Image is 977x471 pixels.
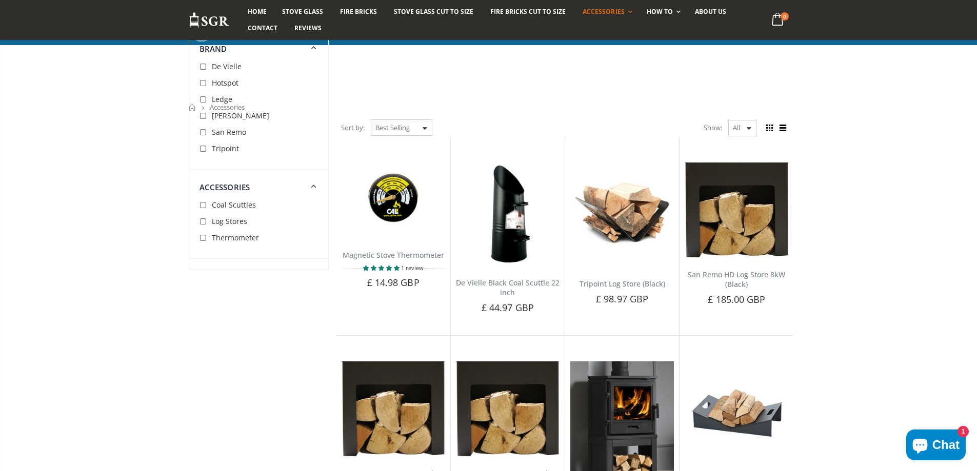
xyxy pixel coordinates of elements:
[570,162,674,266] img: Tripoint Log Store (Black)
[342,361,445,457] img: San Remo HD Log Store 6kW (Black)
[340,7,377,16] span: Fire Bricks
[212,62,242,71] span: De Vielle
[200,44,227,54] span: Brand
[367,276,420,289] span: £ 14.98 GBP
[456,361,560,457] img: San Remo HD Log Store 4kW (Black)
[490,7,566,16] span: Fire Bricks Cut To Size
[248,24,277,32] span: Contact
[456,162,560,266] img: De Vielle black coal scuttle
[781,12,789,21] span: 0
[248,7,267,16] span: Home
[596,293,648,305] span: £ 98.97 GBP
[688,270,785,289] a: San Remo HD Log Store 8kW (Black)
[189,12,230,29] img: Stove Glass Replacement
[240,20,285,36] a: Contact
[685,361,788,465] img: Penman Livorno Log Store (Black)
[200,182,250,192] span: Accessories
[767,10,788,30] a: 0
[583,7,624,16] span: Accessories
[483,4,573,20] a: Fire Bricks Cut To Size
[401,264,424,272] span: 1 review
[212,78,238,88] span: Hotspot
[294,24,322,32] span: Reviews
[212,233,259,242] span: Thermometer
[685,162,788,258] img: San Remo HD Log Store 8kW (Black)
[580,279,665,289] a: Tripoint Log Store (Black)
[695,7,726,16] span: About us
[274,4,331,20] a: Stove Glass
[212,127,246,137] span: San Remo
[212,111,269,120] span: [PERSON_NAME]
[482,301,534,314] span: £ 44.97 GBP
[287,20,329,36] a: Reviews
[363,264,401,272] span: 5.00 stars
[386,4,481,20] a: Stove Glass Cut To Size
[394,7,473,16] span: Stove Glass Cut To Size
[282,7,323,16] span: Stove Glass
[341,119,365,137] span: Sort by:
[240,4,274,20] a: Home
[332,4,385,20] a: Fire Bricks
[708,293,765,305] span: £ 185.00 GBP
[212,216,247,226] span: Log Stores
[903,429,969,463] inbox-online-store-chat: Shopify online store chat
[212,144,239,153] span: Tripoint
[343,250,444,260] a: Magnetic Stove Thermometer
[687,4,734,20] a: About us
[456,278,560,297] a: De Vielle Black Coal Scuttle 22 inch
[764,122,775,134] span: Grid view
[212,94,232,104] span: Ledge
[575,4,637,20] a: Accessories
[704,119,722,136] span: Show:
[777,122,789,134] span: List view
[342,162,445,237] img: Magnetic Stove Thermometer
[212,200,256,210] span: Coal Scuttles
[639,4,686,20] a: How To
[647,7,673,16] span: How To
